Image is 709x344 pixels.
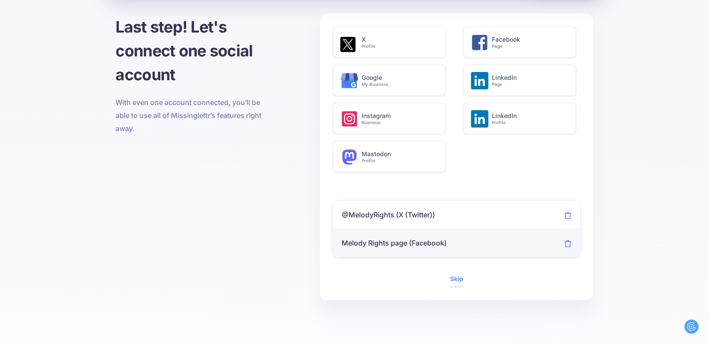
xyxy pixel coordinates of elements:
small: Page [492,43,567,49]
h6: Facebook [492,36,567,49]
a: InstagramBusiness [333,103,450,134]
h6: Mastodon [362,151,436,164]
a: Skip [450,275,463,282]
span: @MelodyRights (X (Twitter)) [342,210,435,219]
img: google-business.svg [341,72,358,89]
a: FacebookPage [463,26,580,58]
a: MastodonProfile [333,141,450,172]
a: XProfile [333,26,450,58]
h6: LinkedIn [492,74,567,87]
small: Business [362,120,436,125]
a: LinkedInProfile [463,103,580,134]
a: GoogleMy Business [333,65,450,96]
small: Profile [492,120,567,125]
small: Profile [362,158,436,164]
p: With even one account connected, you’ll be able to use all of Missinglettr’s features right away. [116,96,267,135]
h6: Google [362,74,436,87]
h6: LinkedIn [492,112,567,125]
small: Page [492,82,567,87]
h6: Instagram [362,112,436,125]
small: Profile [362,43,436,49]
span: Melody Rights page (Facebook) [342,239,447,247]
h6: X [362,36,436,49]
a: LinkedInPage [463,65,580,96]
small: My Business [362,82,436,87]
img: twitter-square.png [340,37,356,52]
span: Last step! Let's connect one social account [116,17,253,84]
